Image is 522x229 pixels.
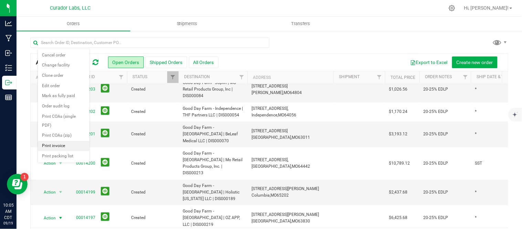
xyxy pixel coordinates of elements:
span: Created [131,86,174,93]
span: Created [131,160,174,167]
a: 00014199 [76,189,95,196]
button: Export to Excel [406,56,452,68]
inline-svg: Analytics [5,20,12,27]
span: select [56,213,65,223]
span: 20-25% EDLP [424,189,448,196]
iframe: Resource center [7,174,28,195]
span: 64804 [290,90,302,95]
span: $10,789.12 [389,160,410,167]
span: Created [131,215,174,221]
li: Print invoice [38,141,89,151]
span: 64442 [298,164,310,169]
span: $1,170.24 [389,108,408,115]
span: 63011 [298,135,310,140]
inline-svg: Inbound [5,50,12,56]
p: 10:05 AM CDT [3,202,13,221]
inline-svg: Inventory [5,64,12,71]
div: Actions [36,75,69,80]
a: Orders [17,17,130,31]
iframe: Resource center unread badge [20,173,29,181]
button: All Orders [189,56,219,68]
a: Filter [116,71,127,83]
a: Filter [236,71,247,83]
span: Good Day Farm - [GEOGRAPHIC_DATA] | OZ APP, LLC | DIS000219 [183,208,243,228]
th: Address [247,71,333,83]
a: Filter [167,71,179,83]
span: Good Day Farm - [GEOGRAPHIC_DATA] | Mo Retail Products Group, Inc. | DIS000213 [183,150,243,177]
span: Independence, [252,113,278,117]
span: $2,437.68 [389,189,408,196]
span: Action [38,158,56,168]
span: Shipments [168,21,207,27]
span: Created [131,189,174,196]
span: [GEOGRAPHIC_DATA], [252,219,292,223]
inline-svg: Reports [5,94,12,101]
span: Orders [57,21,89,27]
span: [PERSON_NAME], [252,90,284,95]
a: Shipments [130,17,244,31]
span: MO [284,90,290,95]
span: SST [475,160,482,167]
span: 65202 [277,193,289,198]
li: Mark as fully paid [38,91,89,101]
span: Good Day Farm - [GEOGRAPHIC_DATA] | BeLeaf Medical LLC | DIS000070 [183,124,243,144]
input: Search Order ID, Destination, Customer PO... [30,38,269,48]
span: MO [292,219,298,223]
span: MO [292,135,298,140]
span: 20-25% EDLP [424,215,448,221]
span: Transfers [282,21,320,27]
span: $1,026.56 [389,86,408,93]
inline-svg: Outbound [5,79,12,86]
span: [GEOGRAPHIC_DATA], [252,135,292,140]
li: Edit order [38,81,89,91]
span: Good Day Farm - Joplin | MO Retail Products Group, Inc | DIS000084 [183,80,243,100]
li: Print COAs (zip) [38,131,89,141]
span: 20-25% EDLP [424,108,448,115]
a: Transfers [244,17,358,31]
span: [STREET_ADDRESS], [252,157,288,162]
a: 00014197 [76,215,95,221]
li: Print COAs (single PDF) [38,112,89,131]
span: [STREET_ADDRESS][PERSON_NAME] [252,186,319,191]
span: MO [270,193,277,198]
span: 63830 [298,219,310,223]
inline-svg: Manufacturing [5,35,12,42]
button: Create new order [452,56,498,68]
div: Manage settings [448,5,456,11]
span: [STREET_ADDRESS], [252,106,288,111]
span: 64056 [284,113,296,117]
span: Good Day Farm - [GEOGRAPHIC_DATA] | Holistic [US_STATE] LLC | DIS000189 [183,183,243,202]
span: [STREET_ADDRESS] [252,128,288,133]
li: Clone order [38,71,89,81]
span: Action [38,213,56,223]
button: Shipped Orders [146,56,187,68]
li: Change facility [38,60,89,71]
a: Filter [460,71,471,83]
a: Order Notes [425,74,452,79]
span: Columbia, [252,193,270,198]
span: [GEOGRAPHIC_DATA], [252,164,292,169]
a: Total Price [391,75,415,80]
span: Create new order [457,60,493,65]
span: select [56,187,65,197]
span: [STREET_ADDRESS] [252,84,288,89]
a: Shipment [339,74,360,79]
span: All Orders [36,59,75,66]
span: 20-25% EDLP [424,160,448,167]
span: Good Day Farm - Independence | THF Partners LLC | DIS000054 [183,105,243,118]
button: Open Orders [108,56,144,68]
span: 20-25% EDLP [424,131,448,137]
a: Destination [184,74,210,79]
a: Status [132,74,147,79]
span: 20-25% EDLP [424,86,448,93]
span: $6,425.68 [389,215,408,221]
span: Created [131,131,174,137]
span: Action [38,187,56,197]
a: Filter [374,71,385,83]
span: [STREET_ADDRESS][PERSON_NAME] [252,212,319,217]
span: Hi, [PERSON_NAME]! [464,5,509,11]
li: Order audit log [38,101,89,112]
li: Print packing list [38,151,89,162]
span: $3,193.12 [389,131,408,137]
